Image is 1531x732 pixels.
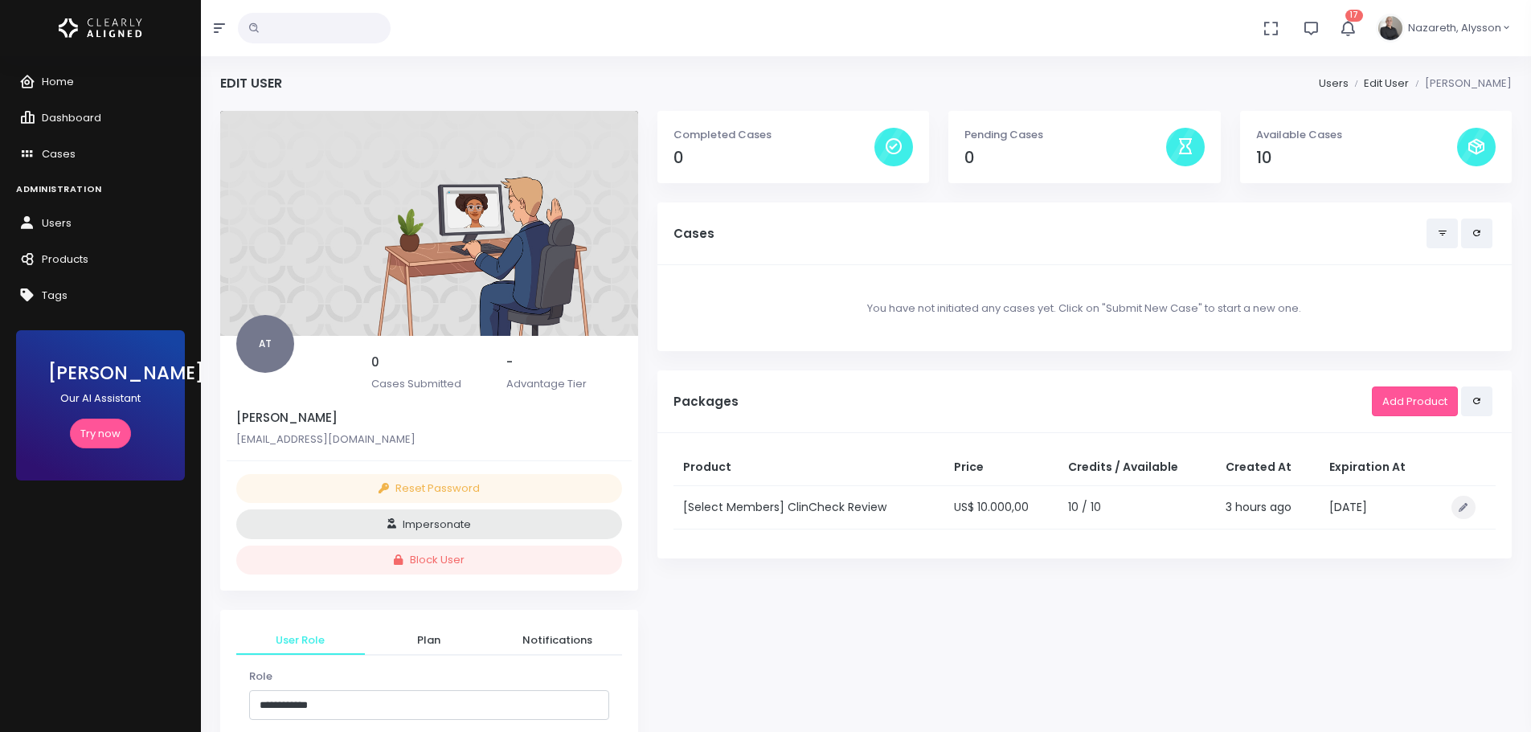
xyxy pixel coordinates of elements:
[48,362,153,384] h3: [PERSON_NAME]
[371,376,487,392] p: Cases Submitted
[1320,449,1436,486] th: Expiration At
[673,127,874,143] p: Completed Cases
[42,288,68,303] span: Tags
[59,11,142,45] img: Logo Horizontal
[964,127,1165,143] p: Pending Cases
[236,546,622,575] button: Block User
[249,669,272,685] label: Role
[1216,485,1320,529] td: 3 hours ago
[944,449,1058,486] th: Price
[1058,485,1216,529] td: 10 / 10
[673,149,874,167] h4: 0
[673,227,1427,241] h5: Cases
[1320,485,1436,529] td: [DATE]
[236,509,622,539] button: Impersonate
[249,632,352,648] span: User Role
[1372,386,1458,416] a: Add Product
[42,110,101,125] span: Dashboard
[42,251,88,267] span: Products
[673,281,1496,336] div: You have not initiated any cases yet. Click on "Submit New Case" to start a new one.
[42,74,74,89] span: Home
[1345,10,1363,22] span: 17
[42,146,76,162] span: Cases
[506,355,622,370] h5: -
[1256,149,1457,167] h4: 10
[964,149,1165,167] h4: 0
[1364,76,1409,91] a: Edit User
[506,632,609,648] span: Notifications
[378,632,481,648] span: Plan
[1408,20,1501,36] span: Nazareth, Alysson
[673,485,944,529] td: [Select Members] ClinCheck Review
[1256,127,1457,143] p: Available Cases
[1216,449,1320,486] th: Created At
[236,315,294,373] span: AT
[220,76,282,91] h4: Edit User
[371,355,487,370] h5: 0
[70,419,131,448] a: Try now
[506,376,622,392] p: Advantage Tier
[1376,14,1405,43] img: Header Avatar
[236,411,622,425] h5: [PERSON_NAME]
[673,449,944,486] th: Product
[1319,76,1349,91] a: Users
[944,485,1058,529] td: US$ 10.000,00
[42,215,72,231] span: Users
[1409,76,1512,92] li: [PERSON_NAME]
[673,395,1372,409] h5: Packages
[48,391,153,407] p: Our AI Assistant
[1058,449,1216,486] th: Credits / Available
[236,431,622,448] p: [EMAIL_ADDRESS][DOMAIN_NAME]
[236,474,622,504] button: Reset Password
